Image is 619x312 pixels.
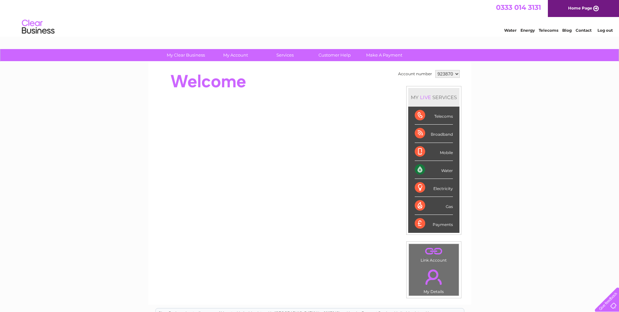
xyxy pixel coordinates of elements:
a: . [410,266,457,288]
a: Make A Payment [357,49,411,61]
div: Gas [415,197,453,215]
div: Clear Business is a trading name of Verastar Limited (registered in [GEOGRAPHIC_DATA] No. 3667643... [156,4,464,32]
a: . [410,246,457,257]
a: 0333 014 3131 [496,3,541,11]
a: Energy [520,28,535,33]
div: Broadband [415,125,453,143]
div: Electricity [415,179,453,197]
div: Telecoms [415,107,453,125]
div: Payments [415,215,453,233]
a: Water [504,28,517,33]
td: Account number [396,68,434,79]
a: Contact [576,28,592,33]
div: LIVE [419,94,432,100]
td: My Details [409,264,459,296]
a: My Account [209,49,262,61]
a: My Clear Business [159,49,213,61]
a: Telecoms [539,28,558,33]
a: Blog [562,28,572,33]
div: Mobile [415,143,453,161]
a: Services [258,49,312,61]
div: Water [415,161,453,179]
a: Log out [597,28,613,33]
div: MY SERVICES [408,88,459,107]
img: logo.png [22,17,55,37]
a: Customer Help [308,49,362,61]
td: Link Account [409,244,459,264]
